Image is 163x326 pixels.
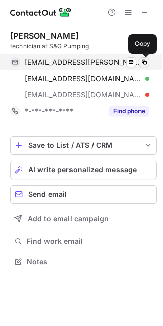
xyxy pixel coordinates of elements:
div: technician at S&G Pumping [10,42,157,51]
button: save-profile-one-click [10,136,157,155]
span: [EMAIL_ADDRESS][PERSON_NAME][DOMAIN_NAME] [25,58,142,67]
span: [EMAIL_ADDRESS][DOMAIN_NAME] [25,90,142,99]
span: Add to email campaign [28,215,109,223]
div: [PERSON_NAME] [10,31,79,41]
span: Notes [27,257,153,266]
button: Notes [10,255,157,269]
button: Add to email campaign [10,210,157,228]
button: Reveal Button [109,106,149,116]
span: Send email [28,190,67,198]
button: Send email [10,185,157,204]
img: ContactOut v5.3.10 [10,6,72,18]
button: Find work email [10,234,157,248]
button: AI write personalized message [10,161,157,179]
div: Save to List / ATS / CRM [28,141,139,149]
span: Find work email [27,237,153,246]
span: AI write personalized message [28,166,137,174]
span: [EMAIL_ADDRESS][DOMAIN_NAME] [25,74,142,83]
